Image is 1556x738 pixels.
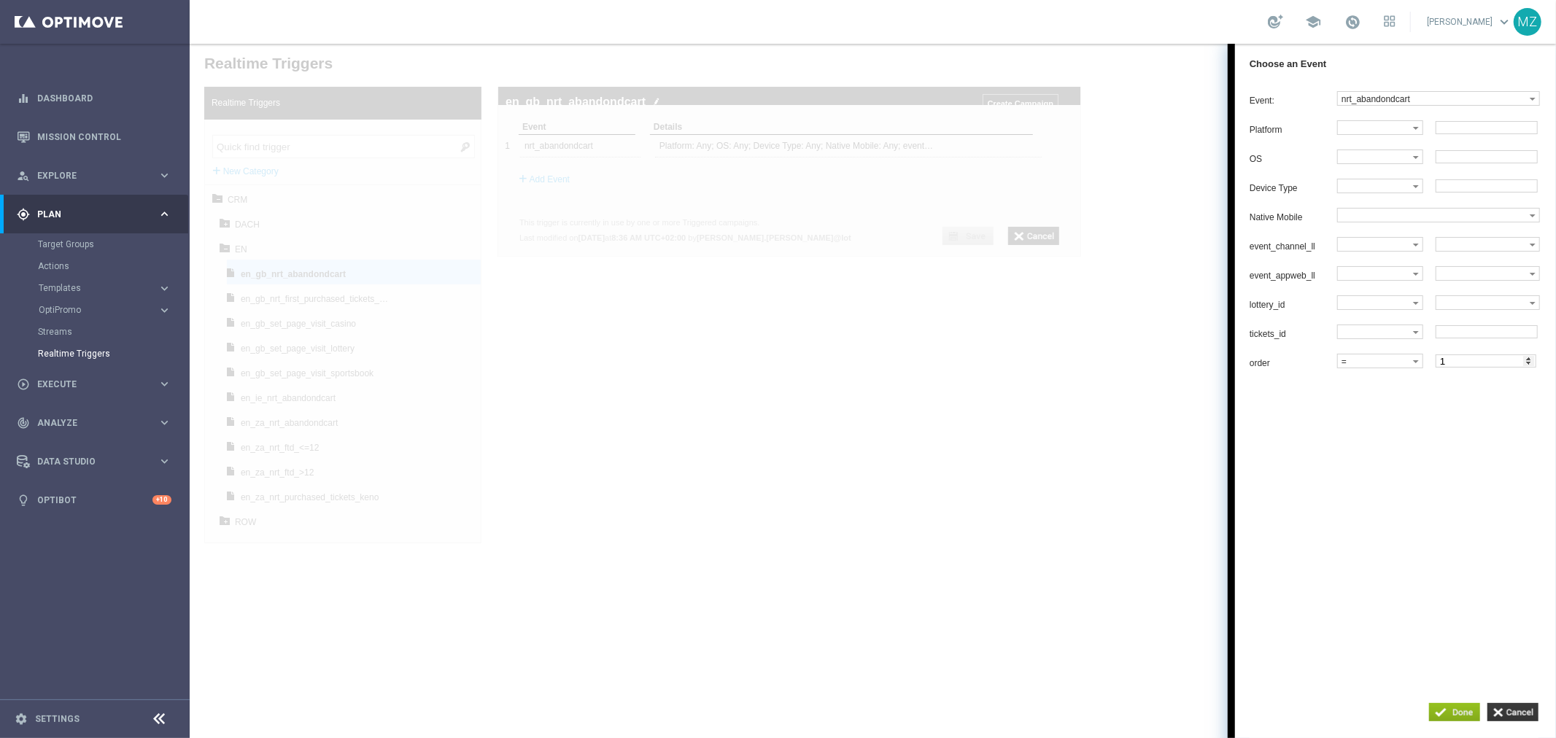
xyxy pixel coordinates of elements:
[37,117,171,156] a: Mission Control
[158,281,171,295] i: keyboard_arrow_right
[1148,311,1223,324] label: =
[1060,139,1147,149] label: Device Type
[37,79,171,117] a: Dashboard
[17,378,30,391] i: play_circle_outline
[158,454,171,468] i: keyboard_arrow_right
[17,481,171,519] div: Optibot
[17,416,158,430] div: Analyze
[158,168,171,182] i: keyboard_arrow_right
[38,348,152,360] a: Realtime Triggers
[16,494,172,506] button: lightbulb Optibot +10
[38,233,188,255] div: Target Groups
[17,208,158,221] div: Plan
[1060,15,1137,26] label: Choose an Event
[158,207,171,221] i: keyboard_arrow_right
[38,299,188,321] div: OptiPromo
[16,456,172,467] button: Data Studio keyboard_arrow_right
[1060,314,1147,325] label: order
[1425,11,1514,33] a: [PERSON_NAME]keyboard_arrow_down
[1060,168,1147,179] label: Native Mobile
[39,284,143,292] span: Templates
[38,260,152,272] a: Actions
[16,131,172,143] button: Mission Control
[158,416,171,430] i: keyboard_arrow_right
[38,321,188,343] div: Streams
[158,303,171,317] i: keyboard_arrow_right
[1060,285,1147,295] label: tickets_id
[17,169,30,182] i: person_search
[38,282,172,294] button: Templates keyboard_arrow_right
[16,209,172,220] button: gps_fixed Plan keyboard_arrow_right
[38,238,152,250] a: Target Groups
[1060,256,1147,266] label: lottery_id
[17,79,171,117] div: Dashboard
[1060,110,1147,120] label: OS
[38,304,172,316] button: OptiPromo keyboard_arrow_right
[17,416,30,430] i: track_changes
[39,306,143,314] span: OptiPromo
[38,326,152,338] a: Streams
[1305,14,1321,30] span: school
[1060,52,1085,62] span: Event:
[1514,8,1541,36] div: MZ
[37,457,158,466] span: Data Studio
[152,495,171,505] div: +10
[1060,227,1147,237] label: event_appweb_ll
[37,380,158,389] span: Execute
[17,208,30,221] i: gps_fixed
[158,377,171,391] i: keyboard_arrow_right
[16,93,172,104] button: equalizer Dashboard
[37,419,158,427] span: Analyze
[17,92,30,105] i: equalizer
[17,494,30,507] i: lightbulb
[16,378,172,390] button: play_circle_outline Execute keyboard_arrow_right
[37,171,158,180] span: Explore
[1060,81,1147,91] label: Platform
[17,117,171,156] div: Mission Control
[17,169,158,182] div: Explore
[39,306,158,314] div: OptiPromo
[1060,198,1147,208] label: event_channel_ll
[38,343,188,365] div: Realtime Triggers
[37,481,152,519] a: Optibot
[1148,48,1340,61] label: nrt_abandondcart
[17,455,158,468] div: Data Studio
[39,284,158,292] div: Templates
[38,277,188,299] div: Templates
[38,255,188,277] div: Actions
[37,210,158,219] span: Plan
[16,170,172,182] button: person_search Explore keyboard_arrow_right
[1496,14,1512,30] span: keyboard_arrow_down
[35,715,80,723] a: Settings
[17,378,158,391] div: Execute
[15,712,28,726] i: settings
[16,417,172,429] button: track_changes Analyze keyboard_arrow_right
